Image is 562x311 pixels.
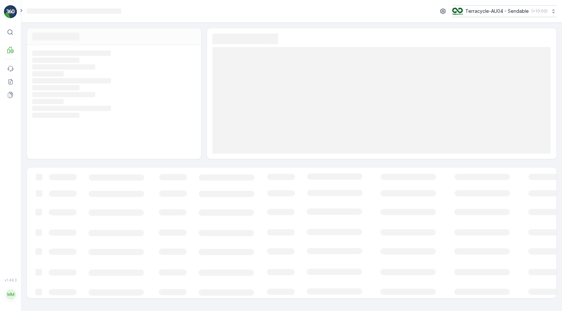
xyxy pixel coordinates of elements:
[6,289,16,300] div: MM
[465,8,529,14] p: Terracycle-AU04 - Sendable
[4,5,17,18] img: logo
[531,9,548,14] p: ( +10:00 )
[452,5,557,17] button: Terracycle-AU04 - Sendable(+10:00)
[4,278,17,282] span: v 1.49.3
[4,283,17,306] button: MM
[452,8,463,15] img: terracycle_logo.png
